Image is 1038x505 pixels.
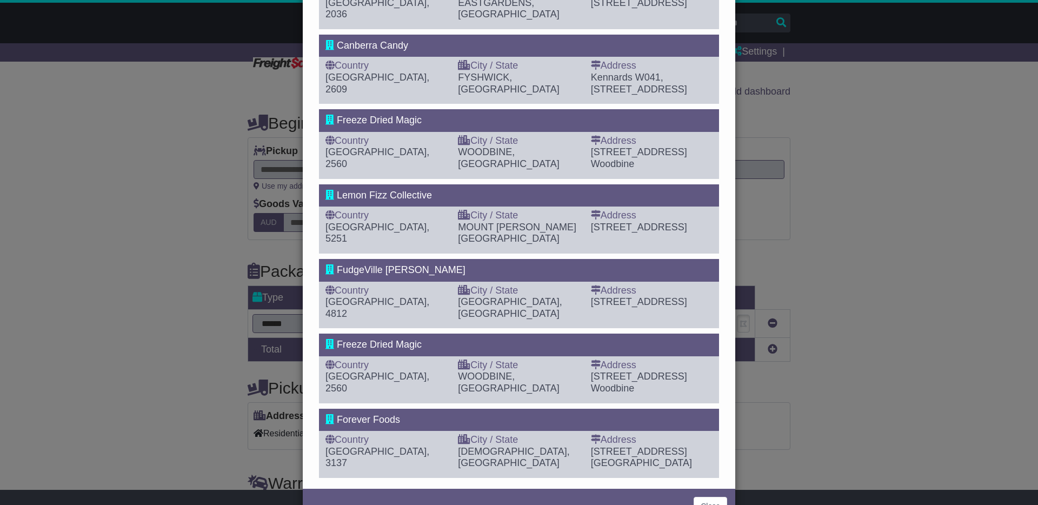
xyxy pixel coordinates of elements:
[337,339,422,350] span: Freeze Dried Magic
[458,446,569,469] span: [DEMOGRAPHIC_DATA], [GEOGRAPHIC_DATA]
[325,135,447,147] div: Country
[325,72,429,95] span: [GEOGRAPHIC_DATA], 2609
[458,222,576,244] span: MOUNT [PERSON_NAME][GEOGRAPHIC_DATA]
[591,360,713,371] div: Address
[591,60,713,72] div: Address
[325,210,447,222] div: Country
[591,158,635,169] span: Woodbine
[591,383,635,394] span: Woodbine
[591,285,713,297] div: Address
[31,63,40,71] img: tab_domain_overview_orange.svg
[591,446,687,457] span: [STREET_ADDRESS]
[591,371,687,382] span: [STREET_ADDRESS]
[43,64,97,71] div: Domain Overview
[591,147,687,157] span: [STREET_ADDRESS]
[325,434,447,446] div: Country
[325,371,429,394] span: [GEOGRAPHIC_DATA], 2560
[458,60,580,72] div: City / State
[591,222,687,232] span: [STREET_ADDRESS]
[591,296,687,307] span: [STREET_ADDRESS]
[591,72,663,83] span: Kennards W041,
[591,210,713,222] div: Address
[458,210,580,222] div: City / State
[28,28,119,37] div: Domain: [DOMAIN_NAME]
[17,17,26,26] img: logo_orange.svg
[591,457,692,468] span: [GEOGRAPHIC_DATA]
[458,371,559,394] span: WOODBINE, [GEOGRAPHIC_DATA]
[458,285,580,297] div: City / State
[325,147,429,169] span: [GEOGRAPHIC_DATA], 2560
[337,115,422,125] span: Freeze Dried Magic
[337,190,432,201] span: Lemon Fizz Collective
[325,285,447,297] div: Country
[325,296,429,319] span: [GEOGRAPHIC_DATA], 4812
[458,434,580,446] div: City / State
[337,414,400,425] span: Forever Foods
[325,446,429,469] span: [GEOGRAPHIC_DATA], 3137
[591,84,687,95] span: [STREET_ADDRESS]
[325,60,447,72] div: Country
[109,63,118,71] img: tab_keywords_by_traffic_grey.svg
[458,147,559,169] span: WOODBINE, [GEOGRAPHIC_DATA]
[591,135,713,147] div: Address
[458,72,559,95] span: FYSHWICK, [GEOGRAPHIC_DATA]
[337,40,408,51] span: Canberra Candy
[591,434,713,446] div: Address
[121,64,178,71] div: Keywords by Traffic
[30,17,53,26] div: v 4.0.25
[325,360,447,371] div: Country
[458,296,562,319] span: [GEOGRAPHIC_DATA], [GEOGRAPHIC_DATA]
[337,264,465,275] span: FudgeVille [PERSON_NAME]
[458,135,580,147] div: City / State
[17,28,26,37] img: website_grey.svg
[325,222,429,244] span: [GEOGRAPHIC_DATA], 5251
[458,360,580,371] div: City / State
